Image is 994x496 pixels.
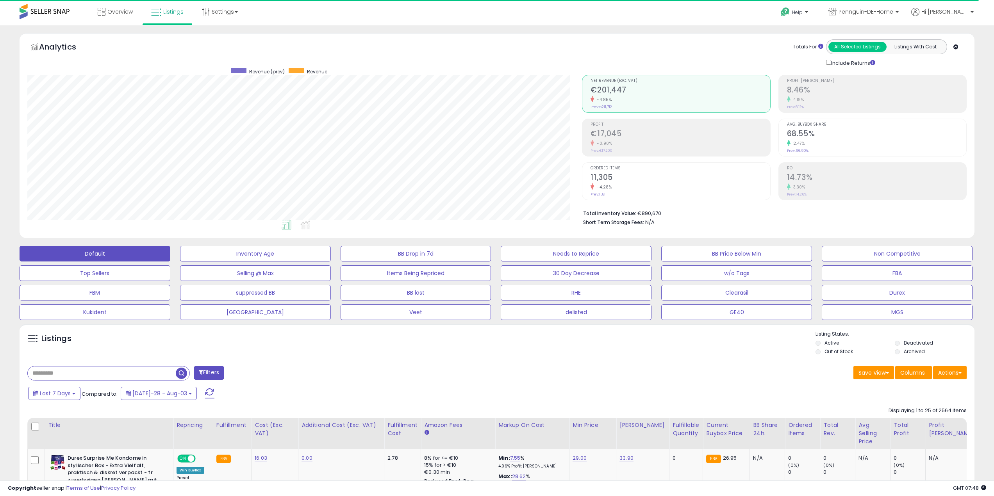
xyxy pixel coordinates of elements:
div: Fulfillment Cost [387,421,418,437]
button: Clearasil [661,285,812,300]
a: Help [774,1,816,25]
span: Revenue [307,68,327,75]
span: Revenue (prev) [249,68,285,75]
div: BB Share 24h. [753,421,782,437]
span: Help [792,9,803,16]
div: [PERSON_NAME] [619,421,666,429]
button: Columns [895,366,932,379]
button: Actions [933,366,967,379]
b: Short Term Storage Fees: [583,219,644,226]
a: 29.00 [573,454,587,462]
p: 4.96% Profit [PERSON_NAME] [498,464,563,469]
small: -4.85% [594,97,612,103]
span: N/A [645,219,655,226]
span: Avg. Buybox Share [787,123,966,127]
strong: Copyright [8,484,36,492]
div: Ordered Items [788,421,817,437]
img: 51EgO3lBbLL._SL40_.jpg [50,455,66,470]
div: Displaying 1 to 25 of 2564 items [889,407,967,414]
label: Archived [904,348,925,355]
b: Total Inventory Value: [583,210,636,217]
h2: 14.73% [787,173,966,183]
div: N/A [929,455,973,462]
th: The percentage added to the cost of goods (COGS) that forms the calculator for Min & Max prices. [495,418,569,449]
h2: €17,045 [591,129,770,140]
span: Net Revenue (Exc. VAT) [591,79,770,83]
button: Inventory Age [180,246,331,261]
li: €890,670 [583,208,961,217]
button: MGS [822,304,973,320]
span: Profit [PERSON_NAME] [787,79,966,83]
button: Save View [853,366,894,379]
div: Profit [PERSON_NAME] [929,421,975,437]
div: N/A [753,455,779,462]
small: FBA [216,455,231,463]
div: Fulfillable Quantity [673,421,700,437]
small: 4.19% [791,97,804,103]
span: Profit [591,123,770,127]
a: 16.03 [255,454,267,462]
button: [DATE]-28 - Aug-03 [121,387,197,400]
div: €0.30 min [424,469,489,476]
div: 0 [788,469,820,476]
button: FBM [20,285,170,300]
small: Prev: €17,200 [591,148,612,153]
small: (0%) [894,462,905,468]
a: Privacy Policy [101,484,136,492]
a: 0.00 [302,454,312,462]
div: Win BuyBox [177,467,204,474]
div: % [498,473,563,487]
b: Reduced Prof. Rng. [424,478,475,484]
small: 2.47% [791,140,805,146]
div: Total Rev. [823,421,852,437]
small: Prev: 66.90% [787,148,808,153]
span: ON [178,455,188,462]
div: Total Profit [894,421,922,437]
span: Pennguin-DE-Home [839,8,893,16]
div: 2.78 [387,455,415,462]
div: 0 [673,455,697,462]
small: -4.28% [594,184,612,190]
i: Get Help [780,7,790,17]
small: FBA [706,455,721,463]
div: Markup on Cost [498,421,566,429]
small: 3.30% [791,184,805,190]
button: [GEOGRAPHIC_DATA] [180,304,331,320]
button: Items Being Repriced [341,265,491,281]
button: GE40 [661,304,812,320]
button: All Selected Listings [828,42,887,52]
span: 2025-08-11 07:48 GMT [953,484,986,492]
button: BB Drop in 7d [341,246,491,261]
div: Additional Cost (Exc. VAT) [302,421,381,429]
button: delisted [501,304,651,320]
div: Amazon Fees [424,421,492,429]
button: Needs to Reprice [501,246,651,261]
button: Listings With Cost [886,42,944,52]
div: 0 [823,455,855,462]
small: -0.90% [594,140,612,146]
label: Deactivated [904,340,933,346]
div: % [498,455,563,469]
button: suppressed BB [180,285,331,300]
div: Cost (Exc. VAT) [255,421,295,437]
span: Hi [PERSON_NAME] [921,8,968,16]
div: 0 [894,455,925,462]
span: ROI [787,166,966,171]
button: Top Sellers [20,265,170,281]
small: Prev: €211,712 [591,105,612,109]
button: Durex [822,285,973,300]
div: 0 [894,469,925,476]
a: Hi [PERSON_NAME] [911,8,974,25]
a: 33.90 [619,454,634,462]
div: Totals For [793,43,823,51]
div: Current Buybox Price [706,421,746,437]
small: Prev: 8.12% [787,105,804,109]
h2: 11,305 [591,173,770,183]
div: Include Returns [820,58,885,67]
small: Amazon Fees. [424,429,429,436]
div: seller snap | | [8,485,136,492]
small: (0%) [788,462,799,468]
div: Preset: [177,475,207,493]
label: Active [824,340,839,346]
span: Columns [900,369,925,377]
